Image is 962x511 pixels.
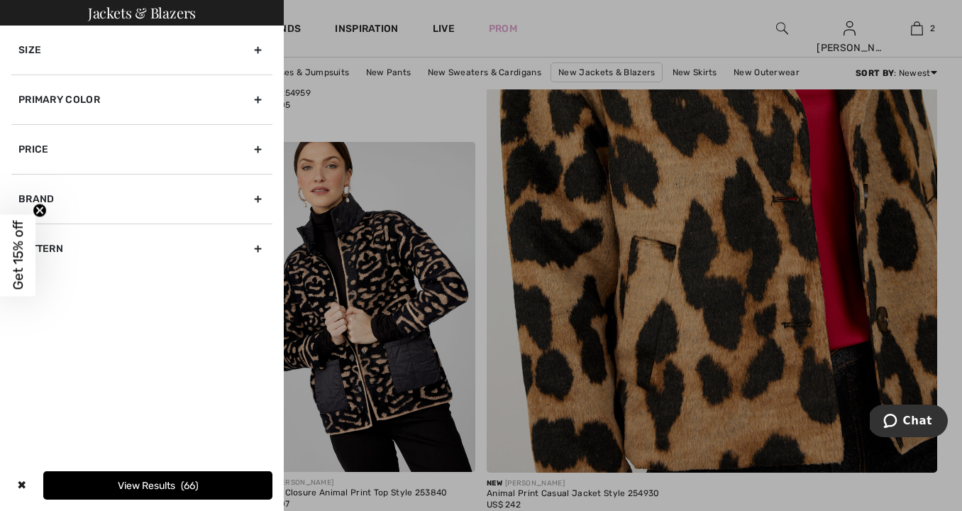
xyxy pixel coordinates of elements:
button: Close teaser [33,204,47,218]
div: Brand [11,174,272,224]
div: Price [11,124,272,174]
div: Pattern [11,224,272,273]
button: View Results66 [43,471,272,500]
div: Primary Color [11,75,272,124]
span: 66 [181,480,199,492]
iframe: Opens a widget where you can chat to one of our agents [870,405,948,440]
div: ✖ [11,471,32,500]
span: Get 15% off [10,221,26,290]
div: Size [11,26,272,75]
